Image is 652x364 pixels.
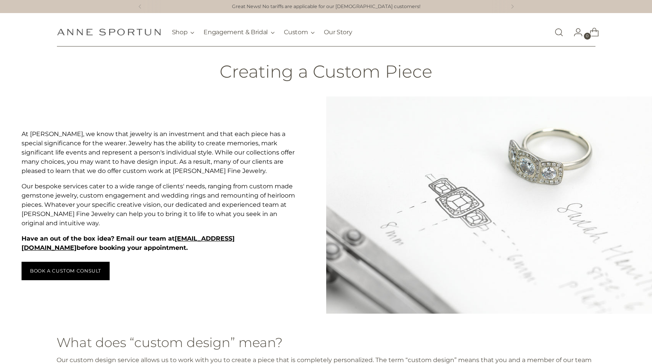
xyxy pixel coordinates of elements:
[324,24,352,41] a: Our Story
[30,268,101,274] span: BOOK A CUSTOM CONSULT
[57,28,161,36] a: Anne Sportun Fine Jewellery
[567,25,583,40] a: Go to the account page
[584,33,591,40] span: 0
[284,24,315,41] button: Custom
[22,182,295,228] p: Our bespoke services cater to a wide range of clients' needs, ranging from custom made gemstone j...
[551,25,567,40] a: Open search modal
[57,335,595,349] h3: What does “custom design” mean?
[77,244,188,251] strong: before booking your appointment.
[191,62,460,81] h2: Creating a Custom Piece
[22,235,175,242] strong: Have an out of the box idea? Email our team at
[232,3,420,10] a: Great News! No tariffs are applicable for our [DEMOGRAPHIC_DATA] customers!
[172,24,195,41] button: Shop
[22,130,295,176] p: At [PERSON_NAME], we know that jewelry is an investment and that each piece has a special signifi...
[203,24,275,41] button: Engagement & Bridal
[22,262,110,280] a: BOOK A CUSTOM CONSULT
[584,25,599,40] a: Open cart modal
